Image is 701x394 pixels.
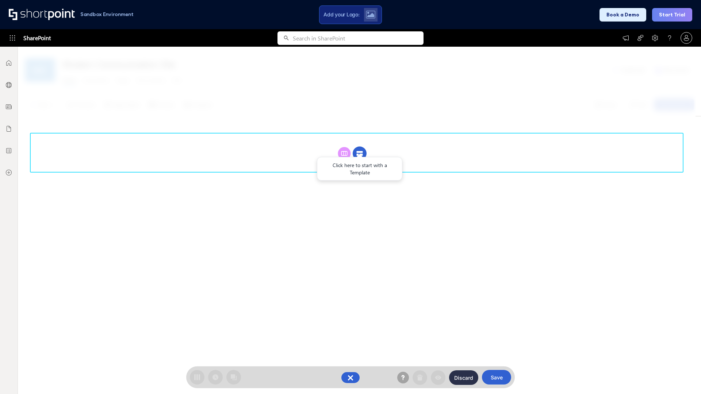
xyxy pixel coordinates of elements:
span: Add your Logo: [323,11,359,18]
h1: Sandbox Environment [80,12,134,16]
button: Discard [449,370,478,385]
button: Start Trial [652,8,692,22]
img: Upload logo [366,11,375,19]
button: Save [482,370,511,385]
span: SharePoint [23,29,51,47]
input: Search in SharePoint [293,31,424,45]
iframe: Chat Widget [570,309,701,394]
button: Book a Demo [600,8,646,22]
